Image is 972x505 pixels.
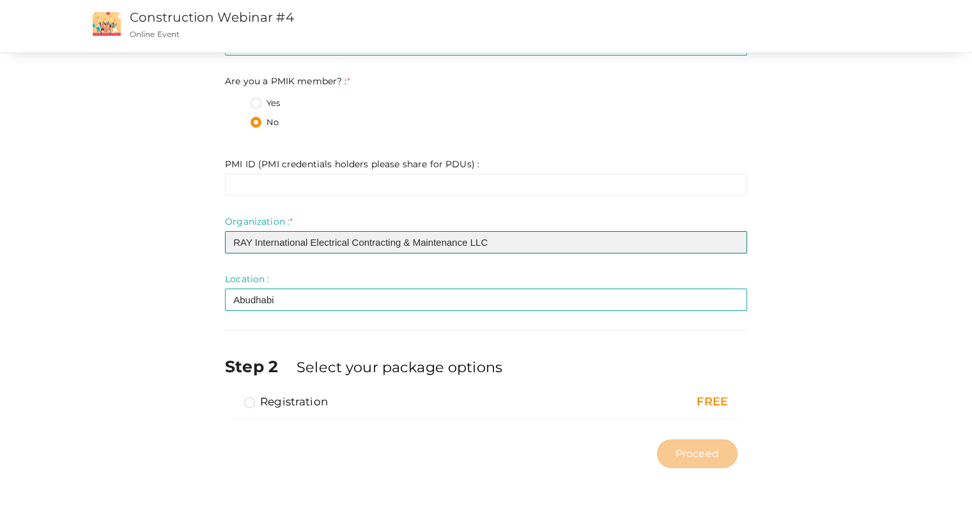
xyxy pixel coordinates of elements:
[583,394,728,411] div: FREE
[251,116,279,129] label: No
[244,394,328,409] label: Registration
[297,357,502,377] label: Select your package options
[225,75,350,87] label: Are you a PMIK member? :
[657,439,737,468] button: Proceed
[130,10,294,25] a: Construction Webinar #4
[93,12,121,36] img: event2.png
[225,215,293,228] label: Organization :
[225,158,479,170] label: PMI ID (PMI credentials holders please share for PDUs) :
[225,355,294,378] label: Step 2
[675,446,719,461] span: Proceed
[130,29,616,40] p: Online Event
[225,273,269,285] label: Location :
[251,97,280,110] label: Yes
